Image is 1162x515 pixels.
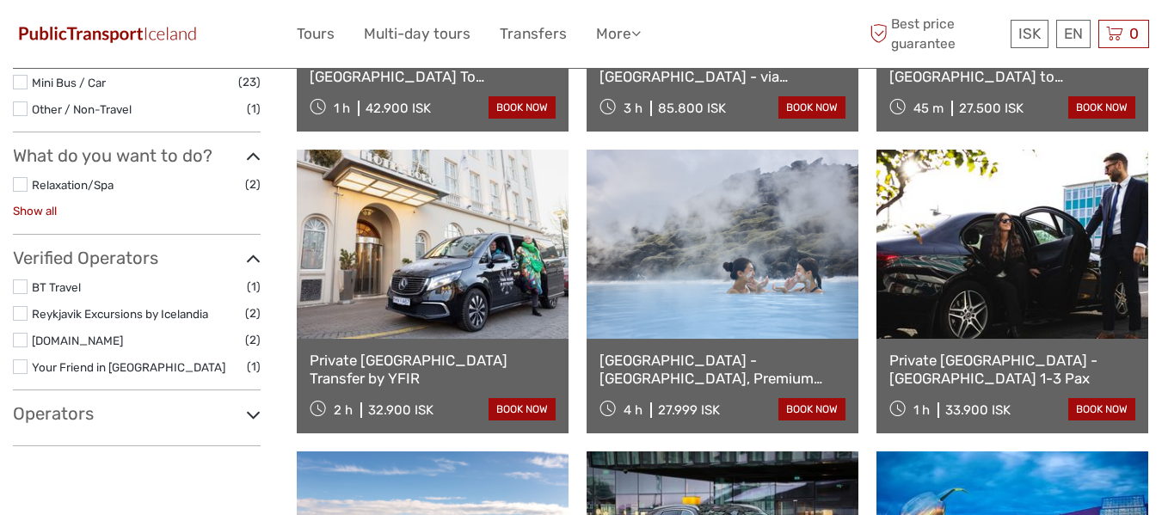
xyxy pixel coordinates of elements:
span: (1) [247,99,261,119]
a: [GEOGRAPHIC_DATA] - [GEOGRAPHIC_DATA], Premium Admission & Transfer [599,352,845,387]
div: 85.800 ISK [658,101,726,116]
a: Reykjavik Excursions by Icelandia [32,307,208,321]
a: Show all [13,204,57,218]
a: book now [778,398,845,420]
p: We're away right now. Please check back later! [24,30,194,44]
div: 42.900 ISK [366,101,431,116]
a: Private [GEOGRAPHIC_DATA] Transfer by YFIR [310,352,556,387]
span: 3 h [624,101,642,116]
a: book now [489,96,556,119]
span: (2) [245,303,261,323]
a: Relaxation/Spa [32,178,114,192]
span: (1) [247,357,261,377]
div: 27.500 ISK [959,101,1024,116]
a: Mini Bus / Car [32,76,106,89]
a: book now [489,398,556,420]
h3: Operators [13,403,261,424]
a: Other / Non-Travel [32,102,132,116]
span: (1) [247,277,261,297]
a: BT Travel [32,280,81,294]
span: (2) [245,330,261,350]
span: 4 h [624,402,642,418]
a: More [596,21,641,46]
div: 33.900 ISK [945,402,1011,418]
span: (2) [245,175,261,194]
span: 0 [1127,25,1141,42]
div: 27.999 ISK [658,402,720,418]
div: EN [1056,20,1091,48]
a: Multi-day tours [364,21,470,46]
span: 45 m [913,101,944,116]
span: (23) [238,72,261,92]
span: Best price guarantee [865,15,1006,52]
span: 1 h [913,402,930,418]
a: [DOMAIN_NAME] [32,334,123,347]
span: 2 h [334,402,353,418]
a: book now [1068,96,1135,119]
button: Open LiveChat chat widget [198,27,218,47]
a: Private [GEOGRAPHIC_DATA] - [GEOGRAPHIC_DATA] 1-3 Pax [889,352,1135,387]
h3: What do you want to do? [13,145,261,166]
a: book now [778,96,845,119]
a: Transfers [500,21,567,46]
div: 32.900 ISK [368,402,433,418]
span: ISK [1018,25,1041,42]
a: Tours [297,21,335,46]
a: book now [1068,398,1135,420]
a: Your Friend in [GEOGRAPHIC_DATA] [32,360,225,374]
h3: Verified Operators [13,248,261,268]
img: 649-6460f36e-8799-4323-b450-83d04da7ab63_logo_small.jpg [13,21,202,46]
span: 1 h [334,101,350,116]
